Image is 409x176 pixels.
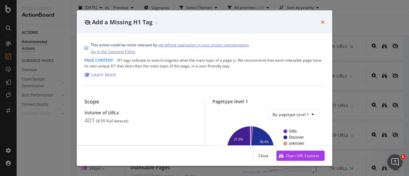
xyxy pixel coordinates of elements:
[158,42,249,48] a: identifying pagination in your project segmentation
[84,57,325,69] div: H1 tags indicate to search engines what the main topic of a page is. We recommend that each index...
[218,125,317,175] svg: A chart.
[289,129,297,134] text: Gifts
[289,135,304,140] text: Discover
[114,57,116,63] span: |
[400,154,405,159] span: 1
[92,18,152,26] span: Add a Missing H1 Tag
[155,22,158,24] img: Equal
[234,138,243,141] text: 27.2%
[91,48,135,55] a: Go to the Segment Editor
[91,42,250,55] div: This action could be more relevant by .
[321,18,325,26] div: times
[276,150,325,161] button: Open URL Explorer
[387,154,403,170] iframe: Intercom live chat
[84,110,197,115] div: Volume of URLs
[84,117,95,124] div: 401
[84,57,113,63] span: Page Content
[84,72,116,78] a: Learn More
[84,42,325,55] div: info banner
[84,19,91,25] div: eye-slash
[289,141,304,146] text: unknown
[286,153,320,158] div: Open URL Explorer
[84,99,197,105] div: Scope
[267,109,320,119] button: By: pagetype Level 1
[77,10,332,166] div: modal
[259,140,268,144] text: 30.4%
[96,119,128,123] div: ( 8.55 % of dataset )
[91,72,116,78] div: Learn More
[273,111,309,117] span: By: pagetype Level 1
[253,150,274,161] button: Close
[212,99,325,104] div: Pagetype level 1
[259,153,268,158] div: Close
